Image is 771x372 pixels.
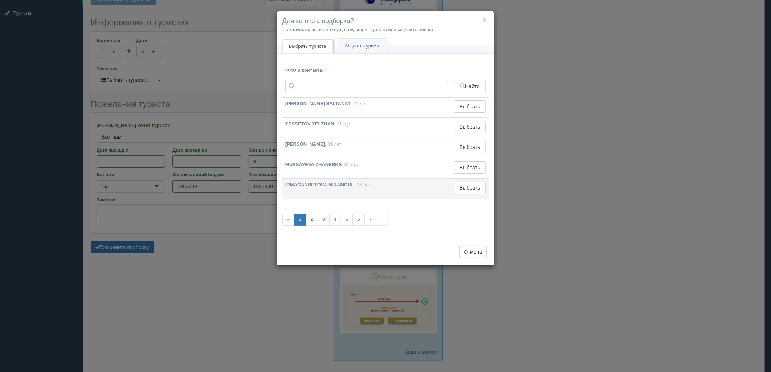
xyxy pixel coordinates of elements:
p: Пожалуйста, выберите существующего туриста или создайте нового [282,26,489,33]
button: Найти [454,80,486,92]
a: 2 [306,214,318,226]
button: Выбрать [454,100,486,113]
input: Поиск по ФИО, паспорту или контактам [285,80,448,92]
a: 5 [341,214,353,226]
a: 3 [318,214,330,226]
th: ФИО и контакты [282,64,451,77]
a: 1 [294,214,306,226]
button: Выбрать [454,121,486,133]
b: [PERSON_NAME] SALTANAT [285,101,351,106]
span: , 39 лет [325,141,342,147]
a: » [376,214,388,226]
b: YESSETOV YELZHAN [285,121,334,127]
button: Выбрать [454,141,486,153]
a: Создать туриста [338,39,387,54]
a: 6 [352,214,364,226]
a: 4 [329,214,341,226]
a: 7 [364,214,376,226]
span: , 31 год [334,121,350,127]
h4: Для кого эта подборка? [282,17,489,26]
span: , 36 лет [354,182,371,187]
button: × [482,16,487,24]
b: IRMAGANBETOVA MIRAMGUL [285,182,354,187]
span: « [282,214,294,226]
button: Выбрать [454,182,486,194]
button: Отмена [459,246,487,258]
span: , 46 лет [351,101,367,106]
b: [PERSON_NAME] [285,141,325,147]
b: MUSSAYEVA ZHANERKE [285,162,342,167]
span: , 31 год [342,162,358,167]
button: Выбрать [454,161,486,174]
a: Выбрать туриста [282,39,333,54]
